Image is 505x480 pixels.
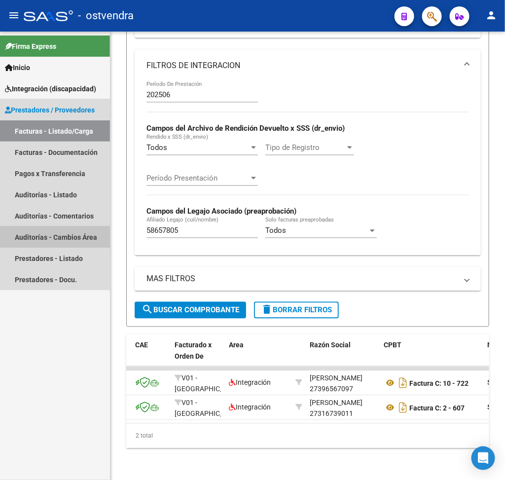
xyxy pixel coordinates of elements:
[142,306,239,315] span: Buscar Comprobante
[135,81,481,256] div: FILTROS DE INTEGRACION
[229,404,271,411] span: Integración
[135,302,246,319] button: Buscar Comprobante
[310,373,376,394] div: 27396567097
[171,335,225,378] datatable-header-cell: Facturado x Orden De
[146,60,457,71] mat-panel-title: FILTROS DE INTEGRACION
[397,375,409,391] i: Descargar documento
[8,9,20,21] mat-icon: menu
[146,124,345,133] strong: Campos del Archivo de Rendición Devuelto x SSS (dr_envio)
[310,398,376,418] div: 27316739011
[126,424,489,448] div: 2 total
[5,41,56,52] span: Firma Express
[265,144,345,152] span: Tipo de Registro
[384,341,401,349] span: CPBT
[146,274,457,285] mat-panel-title: MAS FILTROS
[261,304,273,316] mat-icon: delete
[146,174,249,183] span: Período Presentación
[471,446,495,470] div: Open Intercom Messenger
[254,302,339,319] button: Borrar Filtros
[310,341,351,349] span: Razón Social
[135,341,148,349] span: CAE
[78,5,134,27] span: - ostvendra
[397,400,409,416] i: Descargar documento
[229,379,271,387] span: Integración
[5,105,95,115] span: Prestadores / Proveedores
[310,398,362,409] div: [PERSON_NAME]
[229,341,244,349] span: Area
[261,306,332,315] span: Borrar Filtros
[485,9,497,21] mat-icon: person
[310,373,362,384] div: [PERSON_NAME]
[131,335,171,378] datatable-header-cell: CAE
[175,341,212,361] span: Facturado x Orden De
[306,335,380,378] datatable-header-cell: Razón Social
[146,144,167,152] span: Todos
[380,335,483,378] datatable-header-cell: CPBT
[142,304,153,316] mat-icon: search
[135,50,481,81] mat-expansion-panel-header: FILTROS DE INTEGRACION
[5,83,96,94] span: Integración (discapacidad)
[409,404,465,412] strong: Factura C: 2 - 607
[265,226,286,235] span: Todos
[409,379,469,387] strong: Factura C: 10 - 722
[225,335,291,378] datatable-header-cell: Area
[5,62,30,73] span: Inicio
[146,207,296,216] strong: Campos del Legajo Asociado (preaprobación)
[135,267,481,291] mat-expansion-panel-header: MAS FILTROS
